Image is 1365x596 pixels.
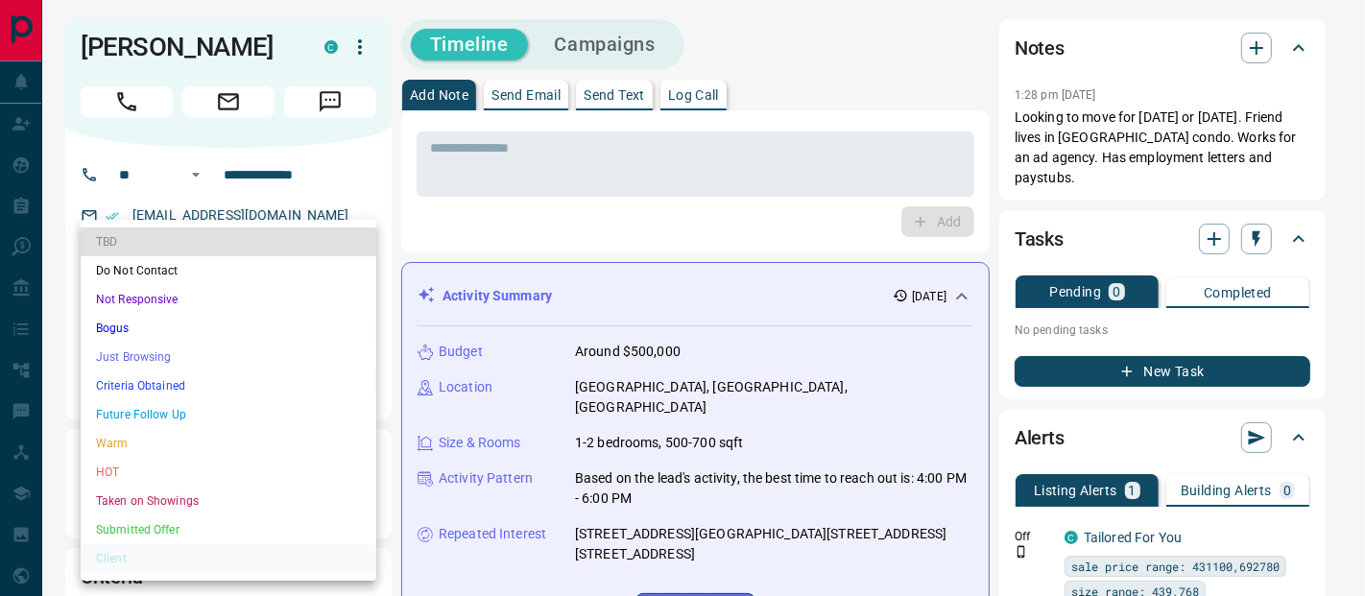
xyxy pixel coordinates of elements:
[81,343,376,371] li: Just Browsing
[81,458,376,487] li: HOT
[81,487,376,515] li: Taken on Showings
[81,314,376,343] li: Bogus
[81,371,376,400] li: Criteria Obtained
[81,515,376,544] li: Submitted Offer
[81,429,376,458] li: Warm
[81,256,376,285] li: Do Not Contact
[81,227,376,256] li: TBD
[81,285,376,314] li: Not Responsive
[81,400,376,429] li: Future Follow Up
